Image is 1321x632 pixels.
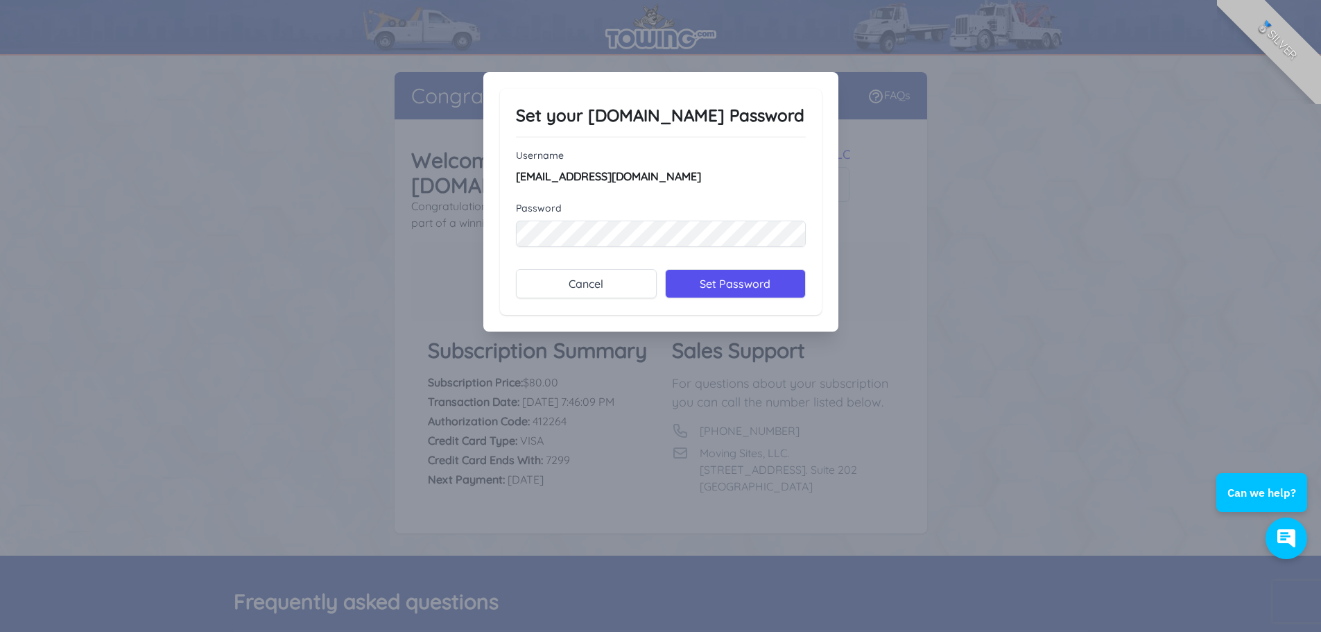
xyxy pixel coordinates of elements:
b: [EMAIL_ADDRESS][DOMAIN_NAME] [516,169,701,183]
button: Cancel [516,269,657,298]
input: Set Password [665,269,806,298]
label: Password [516,201,806,215]
b: Set your [DOMAIN_NAME] Password [516,105,804,126]
iframe: Conversations [1206,435,1321,573]
label: Username [516,148,806,162]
